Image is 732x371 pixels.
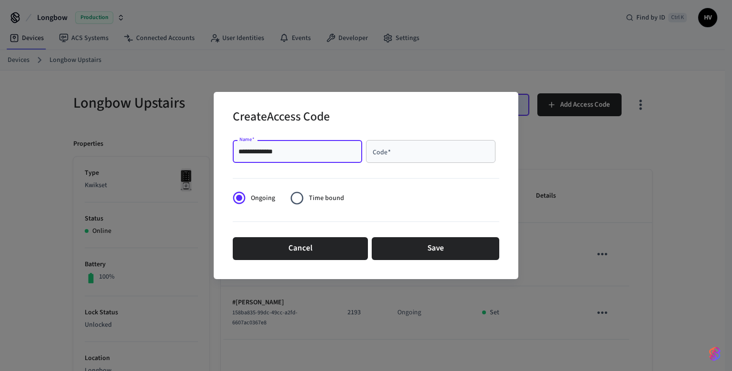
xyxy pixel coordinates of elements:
[709,346,721,361] img: SeamLogoGradient.69752ec5.svg
[251,193,275,203] span: Ongoing
[233,103,330,132] h2: Create Access Code
[309,193,344,203] span: Time bound
[233,237,368,260] button: Cancel
[239,136,255,143] label: Name
[372,237,499,260] button: Save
